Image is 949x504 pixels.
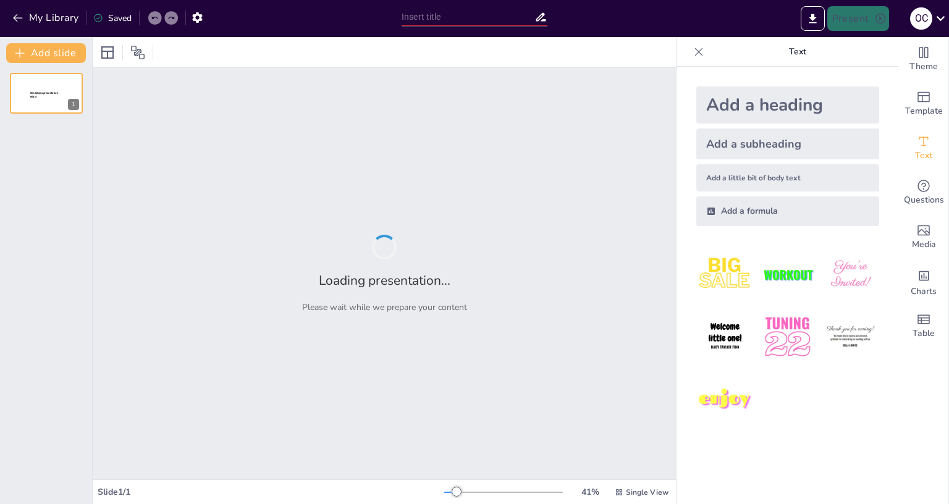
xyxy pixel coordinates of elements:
div: Change the overall theme [899,37,948,82]
div: Add a formula [696,196,879,226]
button: Present [827,6,889,31]
div: Add a table [899,304,948,348]
div: 1 [10,73,83,114]
p: Please wait while we prepare your content [302,301,467,313]
img: 1.jpeg [696,246,754,303]
span: Theme [909,60,938,73]
p: Text [709,37,887,67]
span: Media [912,238,936,251]
div: Slide 1 / 1 [98,486,444,498]
button: Add slide [6,43,86,63]
div: 1 [68,99,79,110]
div: Add a little bit of body text [696,164,879,191]
img: 3.jpeg [822,246,879,303]
span: Template [905,104,943,118]
img: 4.jpeg [696,308,754,366]
button: О С [910,6,932,31]
img: 6.jpeg [822,308,879,366]
div: Add a heading [696,86,879,124]
div: Add images, graphics, shapes or video [899,215,948,259]
div: Add a subheading [696,128,879,159]
button: My Library [9,8,84,28]
span: Questions [904,193,944,207]
div: Add ready made slides [899,82,948,126]
span: Single View [626,487,669,497]
button: Export to PowerPoint [801,6,825,31]
div: 41 % [575,486,605,498]
div: Saved [93,12,132,24]
input: Insert title [402,8,534,26]
span: Table [913,327,935,340]
img: 7.jpeg [696,371,754,429]
img: 2.jpeg [759,246,816,303]
div: Layout [98,43,117,62]
div: Get real-time input from your audience [899,170,948,215]
span: Charts [911,285,937,298]
div: Add text boxes [899,126,948,170]
span: Position [130,45,145,60]
h2: Loading presentation... [319,272,450,289]
img: 5.jpeg [759,308,816,366]
div: Add charts and graphs [899,259,948,304]
span: Text [915,149,932,162]
div: О С [910,7,932,30]
span: Sendsteps presentation editor [30,91,58,98]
